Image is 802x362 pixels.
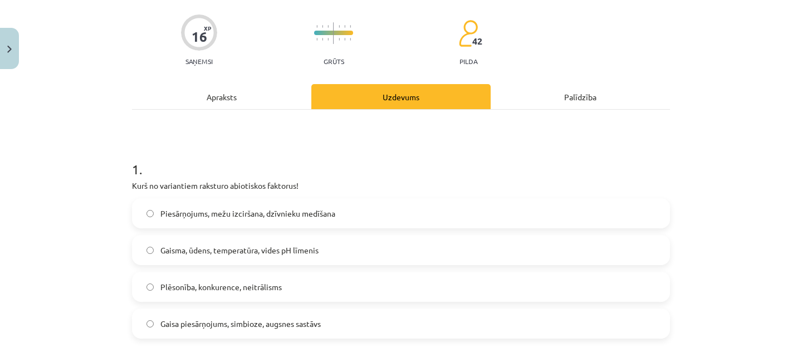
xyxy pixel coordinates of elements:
[146,320,154,327] input: Gaisa piesārņojums, simbioze, augsnes sastāvs
[132,84,311,109] div: Apraksts
[7,46,12,53] img: icon-close-lesson-0947bae3869378f0d4975bcd49f059093ad1ed9edebbc8119c70593378902aed.svg
[344,25,345,28] img: icon-short-line-57e1e144782c952c97e751825c79c345078a6d821885a25fce030b3d8c18986b.svg
[339,25,340,28] img: icon-short-line-57e1e144782c952c97e751825c79c345078a6d821885a25fce030b3d8c18986b.svg
[344,38,345,41] img: icon-short-line-57e1e144782c952c97e751825c79c345078a6d821885a25fce030b3d8c18986b.svg
[333,22,334,44] img: icon-long-line-d9ea69661e0d244f92f715978eff75569469978d946b2353a9bb055b3ed8787d.svg
[350,38,351,41] img: icon-short-line-57e1e144782c952c97e751825c79c345078a6d821885a25fce030b3d8c18986b.svg
[339,38,340,41] img: icon-short-line-57e1e144782c952c97e751825c79c345078a6d821885a25fce030b3d8c18986b.svg
[160,208,335,219] span: Piesārņojums, mežu izciršana, dzīvnieku medīšana
[160,244,319,256] span: Gaisma, ūdens, temperatūra, vides pH līmenis
[324,57,344,65] p: Grūts
[146,283,154,291] input: Plēsonība, konkurence, neitrālisms
[146,210,154,217] input: Piesārņojums, mežu izciršana, dzīvnieku medīšana
[132,180,670,192] p: Kurš no variantiem raksturo abiotiskos faktorus!
[472,36,482,46] span: 42
[350,25,351,28] img: icon-short-line-57e1e144782c952c97e751825c79c345078a6d821885a25fce030b3d8c18986b.svg
[160,281,282,293] span: Plēsonība, konkurence, neitrālisms
[322,38,323,41] img: icon-short-line-57e1e144782c952c97e751825c79c345078a6d821885a25fce030b3d8c18986b.svg
[316,38,317,41] img: icon-short-line-57e1e144782c952c97e751825c79c345078a6d821885a25fce030b3d8c18986b.svg
[327,25,329,28] img: icon-short-line-57e1e144782c952c97e751825c79c345078a6d821885a25fce030b3d8c18986b.svg
[146,247,154,254] input: Gaisma, ūdens, temperatūra, vides pH līmenis
[311,84,491,109] div: Uzdevums
[459,57,477,65] p: pilda
[322,25,323,28] img: icon-short-line-57e1e144782c952c97e751825c79c345078a6d821885a25fce030b3d8c18986b.svg
[181,57,217,65] p: Saņemsi
[491,84,670,109] div: Palīdzība
[327,38,329,41] img: icon-short-line-57e1e144782c952c97e751825c79c345078a6d821885a25fce030b3d8c18986b.svg
[316,25,317,28] img: icon-short-line-57e1e144782c952c97e751825c79c345078a6d821885a25fce030b3d8c18986b.svg
[204,25,211,31] span: XP
[132,142,670,177] h1: 1 .
[160,318,321,330] span: Gaisa piesārņojums, simbioze, augsnes sastāvs
[458,19,478,47] img: students-c634bb4e5e11cddfef0936a35e636f08e4e9abd3cc4e673bd6f9a4125e45ecb1.svg
[192,29,207,45] div: 16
